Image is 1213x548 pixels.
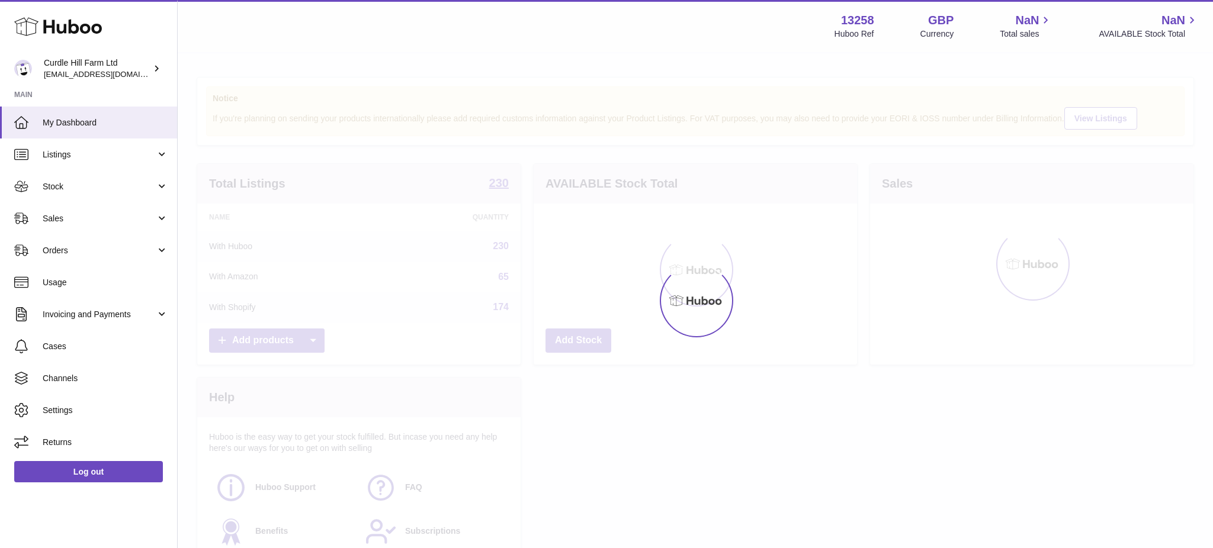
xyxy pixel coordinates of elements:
[43,245,156,256] span: Orders
[1000,28,1052,40] span: Total sales
[1000,12,1052,40] a: NaN Total sales
[43,405,168,416] span: Settings
[928,12,954,28] strong: GBP
[44,57,150,80] div: Curdle Hill Farm Ltd
[43,309,156,320] span: Invoicing and Payments
[43,213,156,224] span: Sales
[43,117,168,128] span: My Dashboard
[835,28,874,40] div: Huboo Ref
[1015,12,1039,28] span: NaN
[920,28,954,40] div: Currency
[14,60,32,78] img: internalAdmin-13258@internal.huboo.com
[1161,12,1185,28] span: NaN
[43,277,168,288] span: Usage
[43,149,156,160] span: Listings
[43,341,168,352] span: Cases
[44,69,174,79] span: [EMAIL_ADDRESS][DOMAIN_NAME]
[14,461,163,482] a: Log out
[1099,12,1199,40] a: NaN AVAILABLE Stock Total
[43,437,168,448] span: Returns
[43,181,156,192] span: Stock
[841,12,874,28] strong: 13258
[1099,28,1199,40] span: AVAILABLE Stock Total
[43,373,168,384] span: Channels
